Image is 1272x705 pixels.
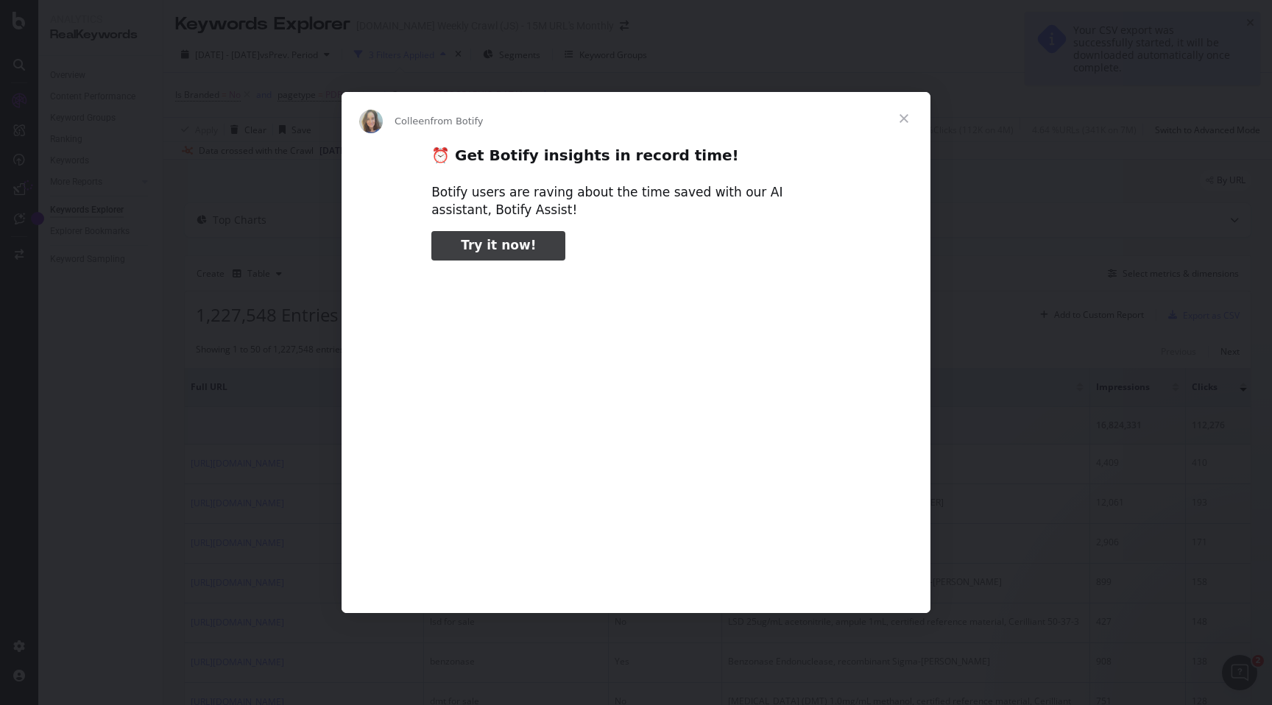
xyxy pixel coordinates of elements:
[431,146,841,173] h2: ⏰ Get Botify insights in record time!
[395,116,431,127] span: Colleen
[431,231,565,261] a: Try it now!
[329,273,943,580] video: Play video
[431,184,841,219] div: Botify users are raving about the time saved with our AI assistant, Botify Assist!
[359,110,383,133] img: Profile image for Colleen
[461,238,536,252] span: Try it now!
[877,92,930,145] span: Close
[431,116,484,127] span: from Botify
